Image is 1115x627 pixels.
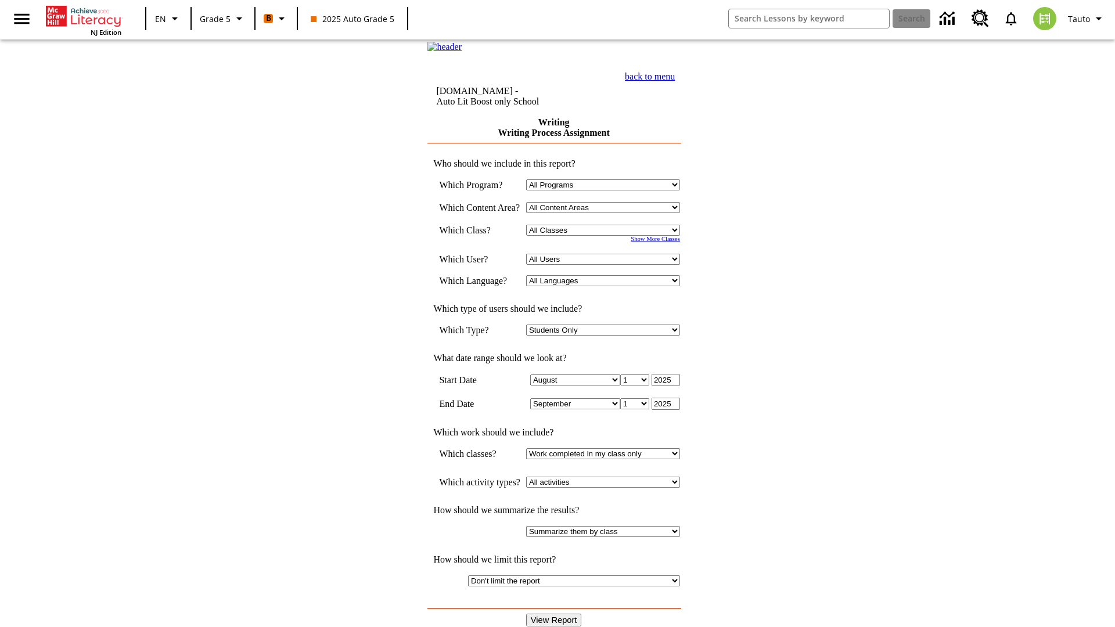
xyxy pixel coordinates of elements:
[1063,8,1110,29] button: Profile/Settings
[439,325,520,336] td: Which Type?
[439,254,520,265] td: Which User?
[439,374,520,386] td: Start Date
[631,236,680,242] a: Show More Classes
[996,3,1026,34] a: Notifications
[1026,3,1063,34] button: Select a new avatar
[436,96,539,106] nobr: Auto Lit Boost only School
[427,353,680,363] td: What date range should we look at?
[91,28,121,37] span: NJ Edition
[46,3,121,37] div: Home
[1033,7,1056,30] img: avatar image
[965,3,996,34] a: Resource Center, Will open in new tab
[436,86,584,107] td: [DOMAIN_NAME] -
[933,3,965,35] a: Data Center
[195,8,251,29] button: Grade: Grade 5, Select a grade
[1068,13,1090,25] span: Tauto
[5,2,39,36] button: Open side menu
[150,8,187,29] button: Language: EN, Select a language
[625,71,675,81] a: back to menu
[439,203,520,212] nobr: Which Content Area?
[427,427,680,438] td: Which work should we include?
[439,275,520,286] td: Which Language?
[427,304,680,314] td: Which type of users should we include?
[439,477,520,488] td: Which activity types?
[200,13,231,25] span: Grade 5
[439,225,520,236] td: Which Class?
[266,11,271,26] span: B
[427,554,680,565] td: How should we limit this report?
[259,8,293,29] button: Boost Class color is orange. Change class color
[427,505,680,516] td: How should we summarize the results?
[526,614,582,626] input: View Report
[439,448,520,459] td: Which classes?
[439,398,520,410] td: End Date
[155,13,166,25] span: EN
[311,13,394,25] span: 2025 Auto Grade 5
[498,117,609,138] a: Writing Writing Process Assignment
[439,179,520,190] td: Which Program?
[427,42,462,52] img: header
[427,158,680,169] td: Who should we include in this report?
[729,9,889,28] input: search field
